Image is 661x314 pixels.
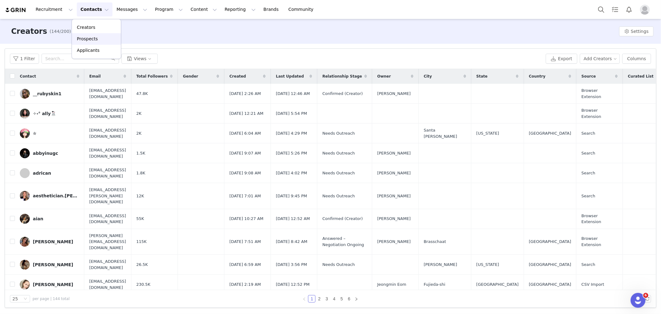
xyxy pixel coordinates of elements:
span: Total Followers [136,74,168,79]
a: 2 [316,295,323,302]
span: [PERSON_NAME] [377,170,411,176]
span: [DATE] 12:52 PM [276,281,310,288]
div: adrican [33,171,51,176]
span: [DATE] 4:29 PM [276,130,307,137]
a: 4 [331,295,337,302]
a: ✧˖° ally🐰ྀི [20,109,79,119]
span: 26.5K [136,262,148,268]
span: Last Updated [276,74,304,79]
span: [EMAIL_ADDRESS][PERSON_NAME][DOMAIN_NAME] [89,187,126,205]
span: Needs Outreach [322,130,355,137]
img: 9c902db5-5c0b-4acf-b0da-edec0d058829.jpg [20,148,30,158]
span: 2K [136,130,142,137]
span: Needs Outreach [322,150,355,156]
span: [DATE] 8:42 AM [276,239,307,245]
span: [GEOGRAPHIC_DATA] [529,262,571,268]
span: [DATE] 9:07 AM [229,150,261,156]
span: [DATE] 5:26 PM [276,150,307,156]
span: [DATE] 7:01 AM [229,193,261,199]
span: Confirmed (Creator) [322,216,363,222]
iframe: Intercom live chat [631,293,646,308]
span: 115K [136,239,147,245]
button: Export [546,54,577,64]
span: [GEOGRAPHIC_DATA] [529,281,571,288]
p: Applicants [77,47,99,54]
img: placeholder-profile.jpg [640,5,650,15]
div: [PERSON_NAME] [33,262,73,267]
a: ✮ [20,128,79,138]
button: Reporting [221,2,259,16]
span: [PERSON_NAME] [377,193,411,199]
span: Search [581,262,595,268]
div: [PERSON_NAME] [33,282,73,287]
span: Browser Extension [581,235,618,248]
span: Search [581,130,595,137]
div: aesthetician.[PERSON_NAME] [33,193,79,198]
img: grin logo [5,7,27,13]
span: [GEOGRAPHIC_DATA] [476,281,519,288]
span: [DATE] 2:19 AM [229,281,261,288]
span: [DATE] 3:56 PM [276,262,307,268]
span: Owner [377,74,391,79]
span: Answered – Negotiation Ongoing [322,235,367,248]
img: 32f2b906-78d6-4314-ae04-54e1d61f00ff--s.jpg [20,237,30,247]
span: 1.5K [136,150,145,156]
span: [EMAIL_ADDRESS][DOMAIN_NAME] [89,167,126,179]
a: Community [285,2,320,16]
li: 6 [345,295,353,303]
a: __rubyskin1 [20,89,79,99]
span: [DATE] 12:21 AM [229,110,263,117]
span: [GEOGRAPHIC_DATA] [529,130,571,137]
button: Columns [622,54,651,64]
span: [PERSON_NAME][EMAIL_ADDRESS][DOMAIN_NAME] [89,233,126,251]
span: [DATE] 12:46 AM [276,91,310,97]
div: aian [33,216,43,221]
span: Curated List [628,74,654,79]
span: [DATE] 10:27 AM [229,216,263,222]
button: Profile [636,5,656,15]
span: Gender [183,74,198,79]
i: icon: down [24,297,27,301]
span: [DATE] 6:59 AM [229,262,261,268]
span: Country [529,74,546,79]
p: Prospects [77,36,98,42]
span: [PERSON_NAME] [377,150,411,156]
i: icon: left [302,297,306,301]
button: Search [594,2,608,16]
img: efd5cbb5-93de-4784-ac97-80f4dde6b26b.jpg [20,280,30,289]
a: 6 [346,295,352,302]
div: ✮ [33,131,37,136]
li: 3 [323,295,330,303]
a: [PERSON_NAME] [20,280,79,289]
a: aesthetician.[PERSON_NAME] [20,191,79,201]
span: [DATE] 2:26 AM [229,91,261,97]
img: c35242cf-fc80-4713-8fbc-d5560091de5b.jpg [20,128,30,138]
span: Search [581,150,595,156]
span: Source [581,74,596,79]
span: Browser Extension [581,107,618,119]
span: per page | 144 total [33,296,70,302]
span: [US_STATE] [476,262,499,268]
span: [EMAIL_ADDRESS][DOMAIN_NAME] [89,147,126,159]
button: Recruitment [32,2,77,16]
a: [PERSON_NAME] [20,237,79,247]
img: b82949e4-116f-40b4-9b02-33f36d523613.jpg [20,214,30,224]
span: 55K [136,216,144,222]
a: aian [20,214,79,224]
span: [EMAIL_ADDRESS][DOMAIN_NAME] [89,278,126,290]
i: icon: right [355,297,358,301]
img: e2b37052-b48f-4fdd-9773-5351699d0f2f.jpg [20,89,30,99]
span: [DATE] 9:45 PM [276,193,307,199]
button: Contacts [77,2,112,16]
img: 52e0e30d-7885-4123-b1d4-38edc7134d94.jpg [20,191,30,201]
button: Content [187,2,221,16]
span: 1.8K [136,170,145,176]
button: Settings [619,26,654,36]
span: (144/200) [50,28,71,35]
li: Next Page [353,295,360,303]
span: Brasschaat [424,239,446,245]
span: [EMAIL_ADDRESS][DOMAIN_NAME] [89,258,126,271]
span: [DATE] 6:04 AM [229,130,261,137]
